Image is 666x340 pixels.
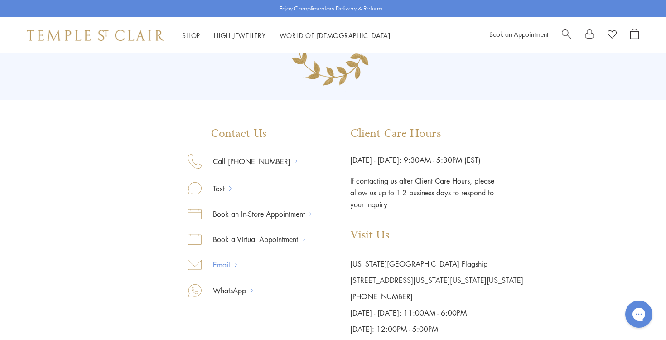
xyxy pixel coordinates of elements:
[350,127,523,141] p: Client Care Hours
[280,4,382,13] p: Enjoy Complimentary Delivery & Returns
[214,31,266,40] a: High JewelleryHigh Jewellery
[202,155,295,167] a: Call [PHONE_NUMBER]
[621,297,657,331] iframe: Gorgias live chat messenger
[280,31,391,40] a: World of [DEMOGRAPHIC_DATA]World of [DEMOGRAPHIC_DATA]
[608,29,617,42] a: View Wishlist
[202,285,251,296] a: WhatsApp
[350,166,495,210] p: If contacting us after Client Care Hours, please allow us up to 1-2 business days to respond to y...
[562,29,571,42] a: Search
[27,30,164,41] img: Temple St. Clair
[350,305,523,321] p: [DATE] - [DATE]: 11:00AM - 6:00PM
[350,154,523,166] p: [DATE] - [DATE]: 9:30AM - 5:30PM (EST)
[350,275,523,285] a: [STREET_ADDRESS][US_STATE][US_STATE][US_STATE]
[489,29,548,39] a: Book an Appointment
[202,259,235,271] a: Email
[350,228,523,242] p: Visit Us
[630,29,639,42] a: Open Shopping Bag
[350,321,523,337] p: [DATE]: 12:00PM - 5:00PM
[202,233,303,245] a: Book a Virtual Appointment
[182,31,200,40] a: ShopShop
[188,127,312,141] p: Contact Us
[202,183,229,194] a: Text
[182,30,391,41] nav: Main navigation
[350,291,413,301] a: [PHONE_NUMBER]
[202,208,309,220] a: Book an In-Store Appointment
[350,256,523,272] p: [US_STATE][GEOGRAPHIC_DATA] Flagship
